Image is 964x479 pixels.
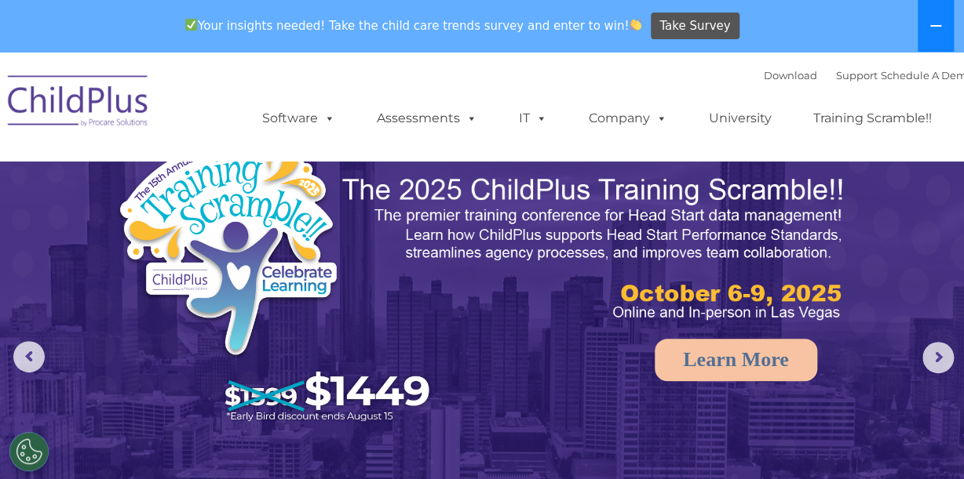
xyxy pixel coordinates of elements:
span: Take Survey [659,13,730,40]
img: ✅ [185,19,197,31]
a: University [693,103,787,134]
iframe: Chat Widget [708,310,964,479]
span: Your insights needed! Take the child care trends survey and enter to win! [178,10,648,41]
span: Last name [216,103,264,115]
a: Training Scramble!! [798,103,948,134]
a: Learn More [655,339,817,381]
img: 👏 [630,19,641,31]
a: Take Survey [651,13,739,40]
a: IT [503,103,563,134]
a: Assessments [361,103,493,134]
a: Support [836,69,878,82]
button: Cookies Settings [9,432,49,471]
a: Software [246,103,351,134]
a: Download [764,69,817,82]
a: Company [573,103,683,134]
span: Phone number [216,168,283,180]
